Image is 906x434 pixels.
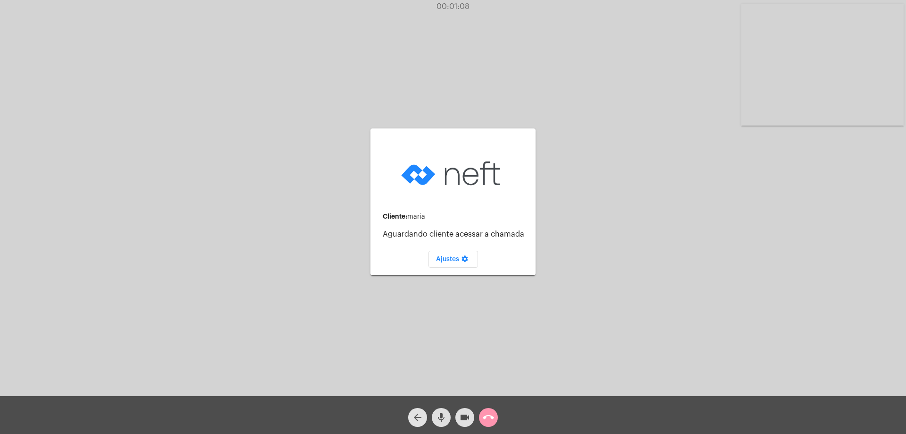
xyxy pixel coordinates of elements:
span: Ajustes [436,256,470,263]
p: Aguardando cliente acessar a chamada [383,230,528,238]
button: Ajustes [428,251,478,268]
span: 00:01:08 [436,3,470,10]
img: logo-neft-novo-2.png [399,146,507,201]
mat-icon: arrow_back [412,412,423,423]
mat-icon: mic [436,412,447,423]
mat-icon: videocam [459,412,470,423]
mat-icon: settings [459,255,470,266]
div: maria [383,213,528,221]
mat-icon: call_end [483,412,494,423]
strong: Cliente: [383,213,407,220]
